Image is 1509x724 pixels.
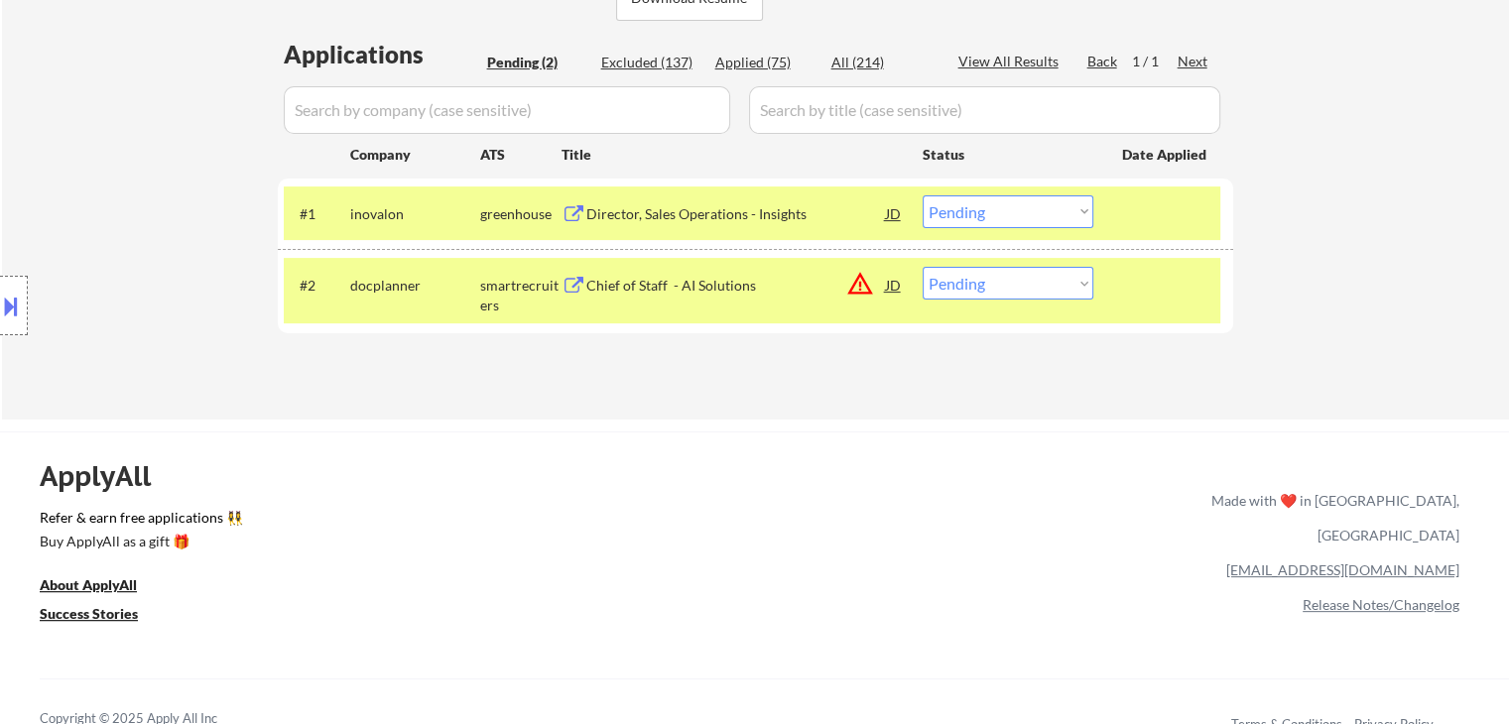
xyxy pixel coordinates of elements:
div: Next [1178,52,1209,71]
div: Company [350,145,480,165]
div: View All Results [958,52,1065,71]
div: Made with ❤️ in [GEOGRAPHIC_DATA], [GEOGRAPHIC_DATA] [1203,483,1459,552]
div: inovalon [350,204,480,224]
div: Chief of Staff - AI Solutions [586,276,886,296]
div: Back [1087,52,1119,71]
u: Success Stories [40,605,138,622]
div: Applied (75) [715,53,815,72]
div: JD [884,195,904,231]
div: All (214) [831,53,931,72]
div: 1 / 1 [1132,52,1178,71]
div: Title [562,145,904,165]
div: Applications [284,43,480,66]
div: ATS [480,145,562,165]
div: docplanner [350,276,480,296]
a: About ApplyAll [40,575,165,600]
u: About ApplyAll [40,576,137,593]
div: Excluded (137) [601,53,700,72]
div: Buy ApplyAll as a gift 🎁 [40,535,238,548]
a: Refer & earn free applications 👯‍♀️ [40,511,797,532]
a: Release Notes/Changelog [1303,596,1459,613]
input: Search by title (case sensitive) [749,86,1220,134]
a: Buy ApplyAll as a gift 🎁 [40,532,238,556]
a: [EMAIL_ADDRESS][DOMAIN_NAME] [1226,561,1459,578]
button: warning_amber [846,270,874,298]
div: smartrecruiters [480,276,562,314]
div: Pending (2) [487,53,586,72]
div: ApplyAll [40,459,174,493]
div: JD [884,267,904,302]
input: Search by company (case sensitive) [284,86,730,134]
div: Status [923,136,1093,172]
div: Director, Sales Operations - Insights [586,204,886,224]
div: Date Applied [1122,145,1209,165]
div: greenhouse [480,204,562,224]
a: Success Stories [40,604,165,629]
